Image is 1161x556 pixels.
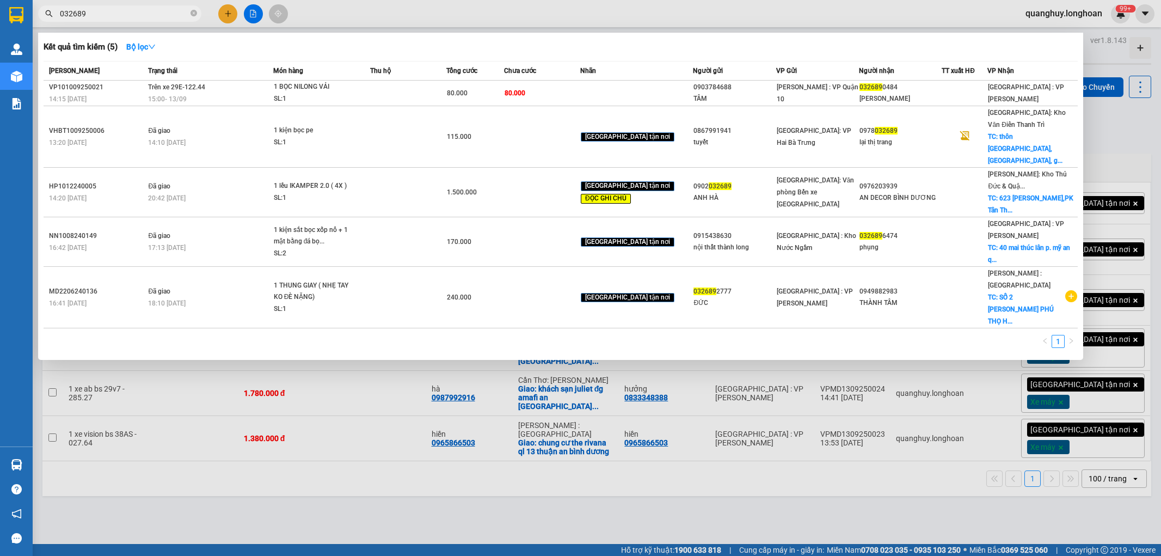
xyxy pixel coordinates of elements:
[859,242,941,253] div: phụng
[988,220,1064,240] span: [GEOGRAPHIC_DATA] : VP [PERSON_NAME]
[274,125,355,137] div: 1 kiện bọc pe
[505,89,525,97] span: 80.000
[693,192,775,204] div: ANH HÀ
[49,300,87,307] span: 16:41 [DATE]
[693,230,775,242] div: 0915438630
[447,294,471,301] span: 240.000
[49,244,87,252] span: 16:42 [DATE]
[49,139,87,146] span: 13:20 [DATE]
[11,44,22,55] img: warehouse-icon
[777,288,853,307] span: [GEOGRAPHIC_DATA] : VP [PERSON_NAME]
[49,286,145,297] div: MD2206240136
[44,41,118,53] h3: Kết quả tìm kiếm ( 5 )
[148,232,170,240] span: Đã giao
[942,67,975,75] span: TT xuất HĐ
[148,139,186,146] span: 14:10 [DATE]
[148,43,156,51] span: down
[148,244,186,252] span: 17:13 [DATE]
[274,280,355,303] div: 1 THUNG GIAY ( NHẸ TAY KO ĐÈ NẶNG)
[148,194,186,202] span: 20:42 [DATE]
[777,83,858,103] span: [PERSON_NAME] : VP Quận 10
[988,133,1062,164] span: TC: thôn [GEOGRAPHIC_DATA], [GEOGRAPHIC_DATA], g...
[988,270,1051,289] span: [PERSON_NAME] : [GEOGRAPHIC_DATA]
[988,244,1070,264] span: TC: 40 mai thúc lân p. mỹ an q...
[859,286,941,297] div: 0949882983
[1068,338,1074,344] span: right
[693,82,775,93] div: 0903784688
[60,8,188,20] input: Tìm tên, số ĐT hoặc mã đơn
[11,509,22,519] span: notification
[148,67,177,75] span: Trạng thái
[859,83,882,91] span: 032689
[859,137,941,148] div: lại thị trang
[447,238,471,246] span: 170.000
[11,71,22,82] img: warehouse-icon
[988,83,1064,103] span: [GEOGRAPHIC_DATA] : VP [PERSON_NAME]
[11,533,22,543] span: message
[987,67,1014,75] span: VP Nhận
[777,176,855,208] span: [GEOGRAPHIC_DATA]: Văn phòng Bến xe [GEOGRAPHIC_DATA]
[859,82,941,93] div: 0484
[274,224,355,248] div: 1 kiện sắt bọc xốp nổ + 1 mặt bằng đá bọ...
[274,180,355,192] div: 1 lều IKAMPER 2.0 ( 4X )
[777,127,851,146] span: [GEOGRAPHIC_DATA]: VP Hai Bà Trưng
[274,137,355,149] div: SL: 1
[776,67,797,75] span: VP Gửi
[118,38,164,56] button: Bộ lọcdown
[447,89,468,97] span: 80.000
[1039,335,1052,348] li: Previous Page
[9,7,23,23] img: logo-vxr
[859,125,941,137] div: 0978
[49,82,145,93] div: VP101009250021
[1052,335,1065,348] li: 1
[580,67,596,75] span: Nhãn
[1039,335,1052,348] button: left
[49,125,145,137] div: VHBT1009250006
[581,181,674,191] span: [GEOGRAPHIC_DATA] tận nơi
[274,93,355,105] div: SL: 1
[148,127,170,135] span: Đã giao
[148,95,187,103] span: 15:00 - 13/09
[693,297,775,309] div: ĐỨC
[148,83,205,91] span: Trên xe 29E-122.44
[191,9,197,19] span: close-circle
[1065,290,1077,302] span: plus-circle
[273,67,303,75] span: Món hàng
[191,10,197,16] span: close-circle
[370,67,391,75] span: Thu hộ
[859,93,941,105] div: [PERSON_NAME]
[49,230,145,242] div: NN1008240149
[581,194,631,204] span: ĐỌC GHI CHÚ
[875,127,898,135] span: 032689
[447,133,471,140] span: 115.000
[45,10,53,17] span: search
[693,137,775,148] div: tuyết
[148,288,170,295] span: Đã giao
[693,288,716,295] span: 032689
[446,67,477,75] span: Tổng cước
[11,459,22,471] img: warehouse-icon
[274,303,355,315] div: SL: 1
[693,181,775,192] div: 0902
[859,192,941,204] div: AN DECOR BÌNH DƯƠNG
[859,230,941,242] div: 6474
[988,170,1067,190] span: [PERSON_NAME]: Kho Thủ Đức & Quậ...
[148,182,170,190] span: Đã giao
[693,67,723,75] span: Người gửi
[1052,335,1064,347] a: 1
[859,67,894,75] span: Người nhận
[504,67,536,75] span: Chưa cước
[581,237,674,247] span: [GEOGRAPHIC_DATA] tận nơi
[859,297,941,309] div: THÀNH TÂM
[777,232,856,252] span: [GEOGRAPHIC_DATA] : Kho Nước Ngầm
[49,194,87,202] span: 14:20 [DATE]
[693,286,775,297] div: 2777
[274,192,355,204] div: SL: 1
[1065,335,1078,348] li: Next Page
[1065,335,1078,348] button: right
[859,181,941,192] div: 0976203939
[693,242,775,253] div: nội thất thành long
[49,67,100,75] span: [PERSON_NAME]
[709,182,732,190] span: 032689
[859,232,882,240] span: 032689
